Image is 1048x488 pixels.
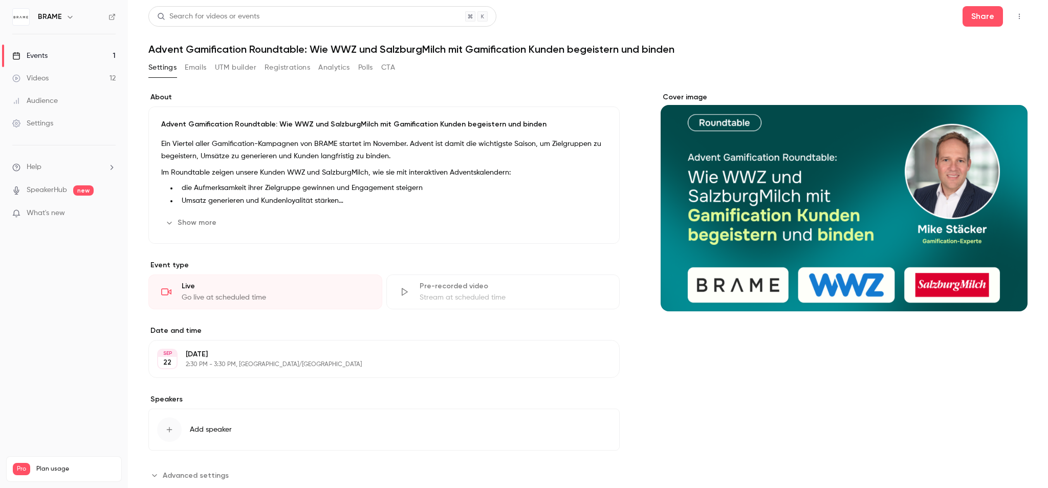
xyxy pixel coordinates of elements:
button: UTM builder [215,59,256,76]
img: BRAME [13,9,29,25]
li: Umsatz generieren und Kundenloyalität stärken [178,196,607,206]
button: Show more [161,215,223,231]
span: Advanced settings [163,470,229,481]
p: 2:30 PM - 3:30 PM, [GEOGRAPHIC_DATA]/[GEOGRAPHIC_DATA] [186,360,565,369]
span: Plan usage [36,465,115,473]
div: Pre-recorded videoStream at scheduled time [386,274,620,309]
p: Ein Viertel aller Gamification-Kampagnen von BRAME startet im November. Advent ist damit die wich... [161,138,607,162]
div: Search for videos or events [157,11,259,22]
li: die Aufmerksamkeit ihrer Zielgruppe gewinnen und Engagement steigern [178,183,607,194]
p: [DATE] [186,349,565,359]
span: new [73,185,94,196]
div: Go live at scheduled time [182,292,369,303]
div: Pre-recorded video [420,281,607,291]
span: Add speaker [190,425,232,435]
button: Settings [148,59,177,76]
button: Registrations [265,59,310,76]
div: SEP [158,350,177,357]
section: Advanced settings [148,467,620,483]
button: Polls [358,59,373,76]
button: Analytics [318,59,350,76]
p: Advent Gamification Roundtable: Wie WWZ und SalzburgMilch mit Gamification Kunden begeistern und ... [161,119,607,130]
div: Live [182,281,369,291]
label: Cover image [661,92,1028,102]
span: Help [27,162,41,173]
label: About [148,92,620,102]
button: Advanced settings [148,467,235,483]
h1: Advent Gamification Roundtable: Wie WWZ und SalzburgMilch mit Gamification Kunden begeistern und ... [148,43,1028,55]
div: LiveGo live at scheduled time [148,274,382,309]
div: Events [12,51,48,61]
button: CTA [381,59,395,76]
iframe: Noticeable Trigger [103,209,116,218]
p: Event type [148,260,620,270]
span: What's new [27,208,65,219]
div: Audience [12,96,58,106]
button: Share [963,6,1003,27]
p: 22 [163,357,171,368]
a: SpeakerHub [27,185,67,196]
div: Stream at scheduled time [420,292,607,303]
section: Cover image [661,92,1028,311]
div: Videos [12,73,49,83]
span: Pro [13,463,30,475]
button: Add speaker [148,409,620,451]
h6: BRAME [38,12,62,22]
label: Speakers [148,394,620,405]
div: Settings [12,118,53,129]
p: Im Roundtable zeigen unsere Kunden WWZ und SalzburgMilch, wie sie mit interaktiven Adventskalendern: [161,166,607,179]
label: Date and time [148,326,620,336]
li: help-dropdown-opener [12,162,116,173]
button: Emails [185,59,206,76]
